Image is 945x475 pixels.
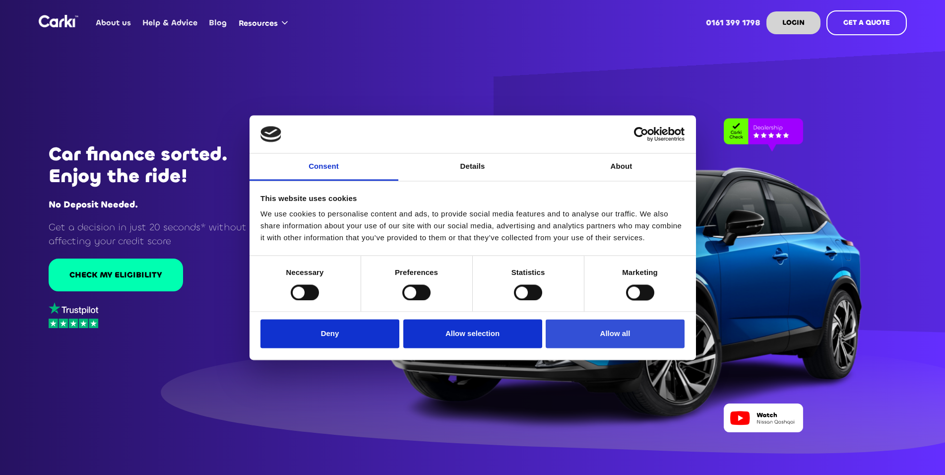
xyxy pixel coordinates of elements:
[39,15,78,27] img: Logo
[260,320,399,348] button: Deny
[49,319,98,328] img: stars
[700,3,766,42] a: 0161 399 1798
[233,4,298,42] div: Resources
[260,208,685,244] div: We use cookies to personalise content and ads, to provide social media features and to analyse ou...
[598,127,685,141] a: Usercentrics Cookiebot - opens in a new window
[546,320,685,348] button: Allow all
[622,269,658,277] strong: Marketing
[398,154,547,181] a: Details
[511,269,545,277] strong: Statistics
[782,18,805,27] strong: LOGIN
[239,18,278,29] div: Resources
[49,143,271,187] h1: Car finance sorted. Enjoy the ride!
[403,320,542,348] button: Allow selection
[260,126,281,142] img: logo
[39,15,78,27] a: home
[286,269,324,277] strong: Necessary
[90,3,137,42] a: About us
[395,269,438,277] strong: Preferences
[49,220,271,248] p: Get a decision in just 20 seconds* without affecting your credit score
[49,259,183,291] a: CHECK MY ELIGIBILITY
[843,18,890,27] strong: GET A QUOTE
[203,3,233,42] a: Blog
[49,199,138,210] strong: No Deposit Needed.
[49,302,98,315] img: trustpilot
[826,10,907,35] a: GET A QUOTE
[69,270,162,280] div: CHECK MY ELIGIBILITY
[547,154,696,181] a: About
[260,193,685,204] div: This website uses cookies
[766,11,820,34] a: LOGIN
[250,154,398,181] a: Consent
[706,17,760,28] strong: 0161 399 1798
[137,3,203,42] a: Help & Advice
